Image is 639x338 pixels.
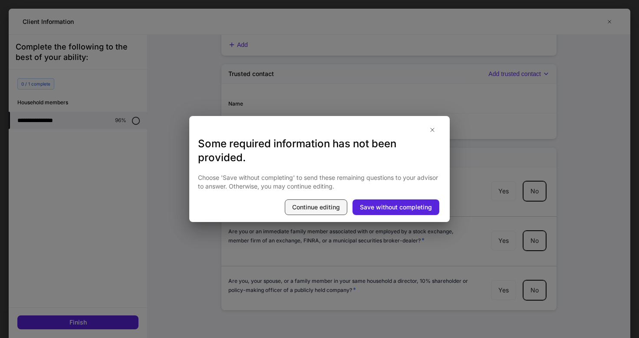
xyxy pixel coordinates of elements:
p: Choose 'Save without completing' to send these remaining questions to your advisor to answer. Oth... [198,173,441,191]
h3: Some required information has not been provided. [198,137,441,165]
div: Save without completing [360,203,432,212]
button: Continue editing [285,199,347,215]
button: Save without completing [352,199,439,215]
div: Continue editing [292,203,340,212]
